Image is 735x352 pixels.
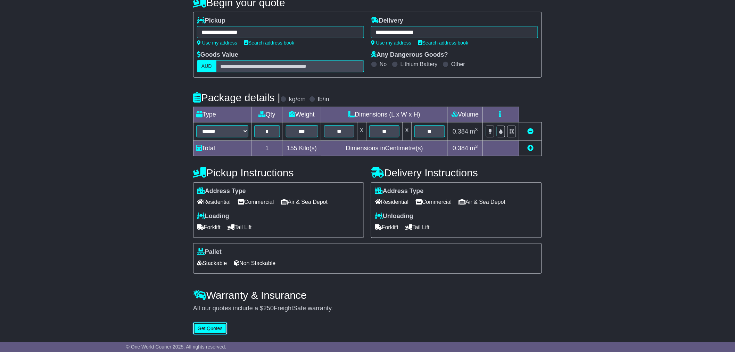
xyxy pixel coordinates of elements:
[197,187,246,195] label: Address Type
[197,197,231,207] span: Residential
[193,305,542,312] div: All our quotes include a $ FreightSafe warranty.
[375,187,424,195] label: Address Type
[527,128,534,135] a: Remove this item
[371,51,448,59] label: Any Dangerous Goods?
[453,145,468,152] span: 0.384
[371,40,411,46] a: Use my address
[453,128,468,135] span: 0.384
[197,40,237,46] a: Use my address
[357,122,366,141] td: x
[475,127,478,132] sup: 3
[193,322,227,335] button: Get Quotes
[418,40,468,46] a: Search address book
[197,60,216,72] label: AUD
[380,61,387,67] label: No
[263,305,274,312] span: 250
[197,213,229,220] label: Loading
[475,144,478,149] sup: 3
[197,51,238,59] label: Goods Value
[281,197,328,207] span: Air & Sea Depot
[197,17,225,25] label: Pickup
[405,222,430,233] span: Tail Lift
[470,128,478,135] span: m
[193,289,542,301] h4: Warranty & Insurance
[321,141,448,156] td: Dimensions in Centimetre(s)
[470,145,478,152] span: m
[448,107,482,122] td: Volume
[451,61,465,67] label: Other
[197,222,221,233] span: Forklift
[318,96,329,103] label: lb/in
[251,107,283,122] td: Qty
[415,197,452,207] span: Commercial
[193,167,364,178] h4: Pickup Instructions
[193,92,280,103] h4: Package details |
[371,167,542,178] h4: Delivery Instructions
[403,122,412,141] td: x
[375,197,408,207] span: Residential
[238,197,274,207] span: Commercial
[197,258,227,269] span: Stackable
[197,248,222,256] label: Pallet
[193,141,251,156] td: Total
[287,145,297,152] span: 155
[400,61,438,67] label: Lithium Battery
[459,197,506,207] span: Air & Sea Depot
[289,96,306,103] label: kg/cm
[244,40,294,46] a: Search address book
[228,222,252,233] span: Tail Lift
[283,107,321,122] td: Weight
[234,258,275,269] span: Non Stackable
[251,141,283,156] td: 1
[527,145,534,152] a: Add new item
[126,344,226,350] span: © One World Courier 2025. All rights reserved.
[321,107,448,122] td: Dimensions (L x W x H)
[283,141,321,156] td: Kilo(s)
[371,17,403,25] label: Delivery
[375,222,398,233] span: Forklift
[193,107,251,122] td: Type
[375,213,413,220] label: Unloading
